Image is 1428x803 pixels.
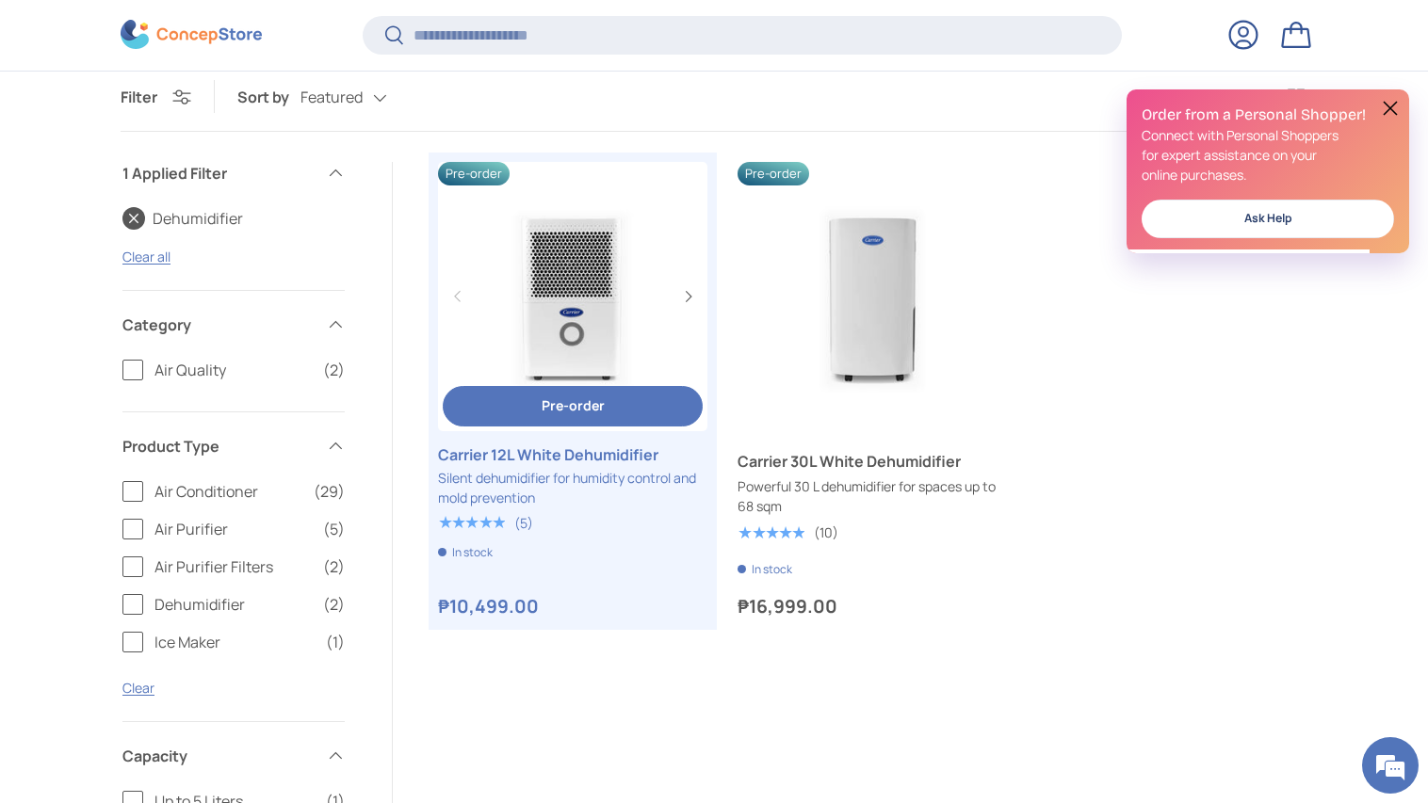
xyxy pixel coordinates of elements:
[154,359,312,381] span: Air Quality
[154,631,315,653] span: Ice Maker
[154,593,312,616] span: Dehumidifier
[122,412,345,480] summary: Product Type
[122,248,170,265] a: Clear all
[122,207,243,230] a: Dehumidifier
[154,555,312,578] span: Air Purifier Filters
[300,88,363,106] span: Featured
[122,435,315,458] span: Product Type
[438,162,707,431] a: Carrier 12L White Dehumidifier
[1142,104,1394,125] h2: Order from a Personal Shopper!
[121,21,262,50] img: ConcepStore
[738,162,1007,431] a: Carrier 30L White Dehumidifier
[326,631,345,653] span: (1)
[323,555,345,578] span: (2)
[237,86,300,108] label: Sort by
[738,162,809,185] span: Pre-order
[1142,200,1394,238] a: Ask Help
[314,480,345,503] span: (29)
[122,313,315,336] span: Category
[443,386,703,426] button: Pre-order
[438,162,510,185] span: Pre-order
[122,139,345,207] summary: 1 Applied Filter
[154,518,312,540] span: Air Purifier
[122,679,154,697] a: Clear
[122,291,345,359] summary: Category
[1142,125,1394,185] p: Connect with Personal Shoppers for expert assistance on your online purchases.
[122,745,315,767] span: Capacity
[121,87,191,107] button: Filter
[1181,86,1236,108] span: View as
[323,593,345,616] span: (2)
[122,162,315,185] span: 1 Applied Filter
[122,722,345,790] summary: Capacity
[738,450,1007,473] a: Carrier 30L White Dehumidifier
[323,518,345,540] span: (5)
[323,359,345,381] span: (2)
[438,443,707,466] a: Carrier 12L White Dehumidifier
[542,396,605,414] span: Pre-order
[154,480,302,503] span: Air Conditioner
[300,81,425,114] button: Featured
[121,87,157,107] span: Filter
